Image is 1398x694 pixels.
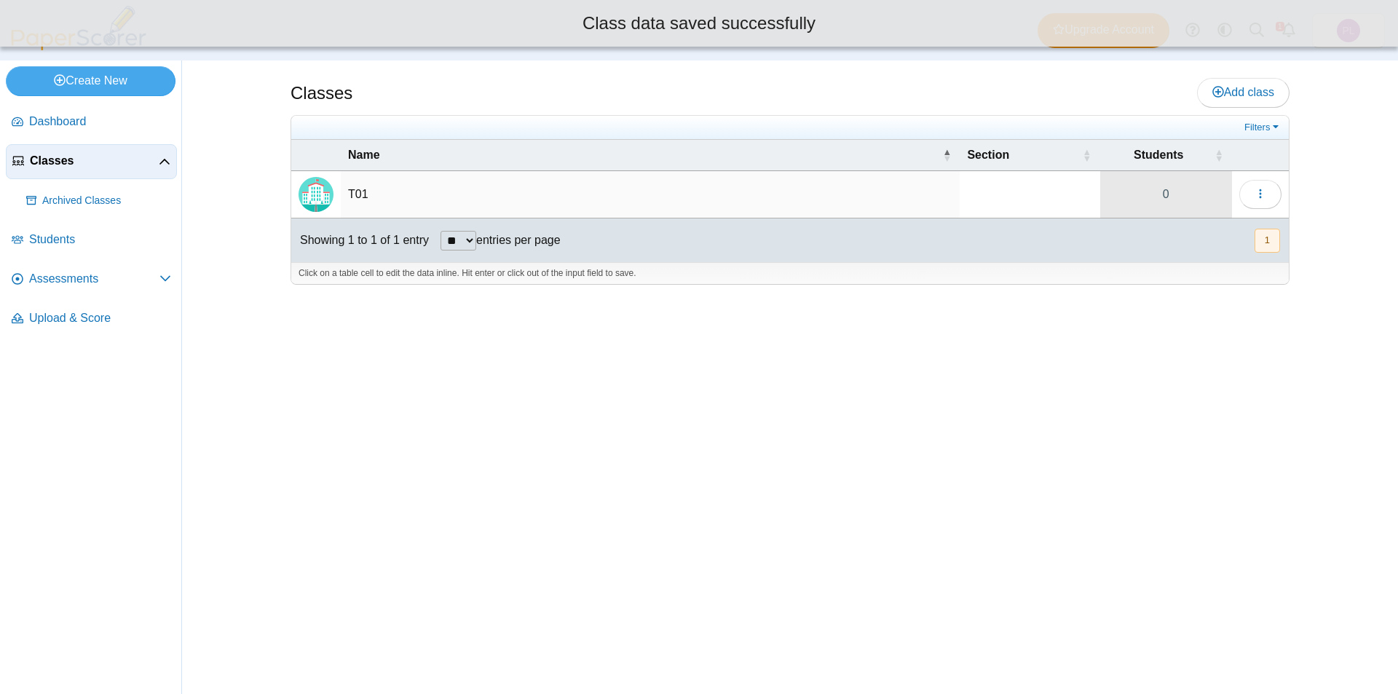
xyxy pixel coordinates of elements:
div: Showing 1 to 1 of 1 entry [291,218,429,262]
span: Add class [1212,86,1274,98]
h1: Classes [291,81,352,106]
a: Upload & Score [6,301,177,336]
a: Add class [1197,78,1290,107]
a: 0 [1100,171,1232,218]
span: Classes [30,153,159,169]
span: Archived Classes [42,194,171,208]
span: Upload & Score [29,310,171,326]
nav: pagination [1253,229,1280,253]
span: Dashboard [29,114,171,130]
label: entries per page [476,234,561,246]
span: Name [348,149,380,161]
span: Students [1134,149,1183,161]
img: Locally created class [299,177,333,212]
div: Click on a table cell to edit the data inline. Hit enter or click out of the input field to save. [291,262,1289,284]
a: Assessments [6,262,177,297]
span: Students : Activate to sort [1215,140,1223,170]
span: Section [967,149,1009,161]
a: PaperScorer [6,40,151,52]
span: Name : Activate to invert sorting [942,140,951,170]
a: Students [6,223,177,258]
a: Create New [6,66,175,95]
button: 1 [1255,229,1280,253]
a: Archived Classes [20,184,177,218]
span: Assessments [29,271,159,287]
span: Section : Activate to sort [1083,140,1091,170]
a: Classes [6,144,177,179]
td: T01 [341,171,960,218]
div: Class data saved successfully [11,11,1387,36]
a: Dashboard [6,105,177,140]
span: Students [29,232,171,248]
a: Filters [1241,120,1285,135]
